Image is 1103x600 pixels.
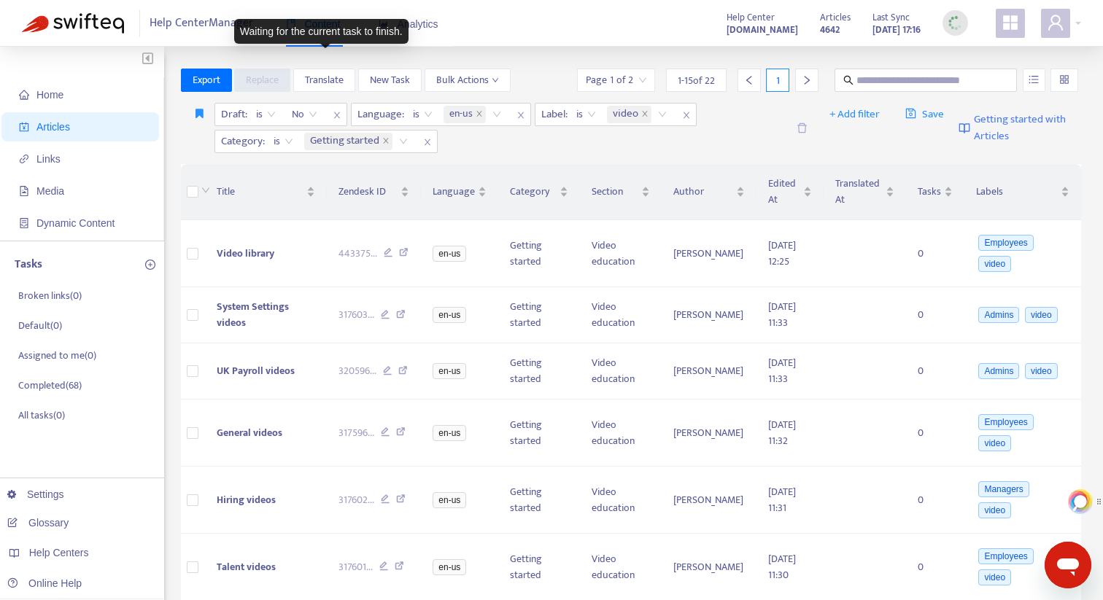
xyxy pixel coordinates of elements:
span: file-image [19,186,29,196]
span: right [802,75,812,85]
td: Video education [580,343,662,400]
button: unordered-list [1023,69,1045,92]
td: [PERSON_NAME] [662,343,756,400]
span: Media [36,185,64,197]
span: video [978,502,1011,518]
span: en-us [433,307,466,323]
th: Edited At [756,164,824,220]
p: Broken links ( 0 ) [18,288,82,303]
td: [PERSON_NAME] [662,400,756,467]
th: Zendesk ID [327,164,422,220]
span: Employees [978,548,1033,564]
span: close [418,133,437,151]
span: New Task [370,72,410,88]
td: 0 [906,343,964,400]
span: video [1025,363,1058,379]
span: plus-circle [145,260,155,270]
span: Articles [36,121,70,133]
span: unordered-list [1029,74,1039,85]
p: All tasks ( 0 ) [18,408,65,423]
span: System Settings videos [217,298,289,331]
span: 320596 ... [338,363,376,379]
td: Video education [580,220,662,287]
p: Assigned to me ( 0 ) [18,348,96,363]
span: search [843,75,854,85]
button: Bulk Actionsdown [425,69,511,92]
span: user [1047,14,1064,31]
span: is [274,130,293,152]
td: Getting started [498,220,579,287]
span: video [978,256,1011,272]
span: en-us [433,492,466,508]
th: Labels [964,164,1081,220]
td: Getting started [498,400,579,467]
span: left [744,75,754,85]
span: [DATE] 12:25 [768,237,796,270]
span: Labels [976,184,1058,200]
span: video [1025,307,1058,323]
span: Tasks [918,184,941,200]
span: close [511,106,530,124]
span: Employees [978,235,1033,251]
span: Help Centers [29,547,89,558]
p: Default ( 0 ) [18,318,62,333]
div: 1 [766,69,789,92]
iframe: Button to launch messaging window [1045,542,1091,588]
th: Tasks [906,164,964,220]
span: en-us [444,106,486,123]
span: Section [592,184,638,200]
span: No [292,104,317,125]
span: close [641,110,649,119]
span: en-us [433,559,466,575]
button: saveSave [894,103,955,126]
strong: [DATE] 17:16 [872,22,921,38]
span: [DATE] 11:31 [768,483,796,516]
span: video [978,569,1011,585]
span: Dynamic Content [36,217,115,229]
button: + Add filter [818,103,891,126]
span: Managers [978,481,1029,497]
span: Getting started [310,133,379,150]
span: Hiring videos [217,491,276,508]
p: Tasks [15,256,42,273]
span: Content [286,18,341,30]
span: video [613,106,638,123]
span: Admins [978,363,1019,379]
td: Video education [580,400,662,467]
span: video [607,106,651,123]
span: Label : [535,104,570,125]
th: Section [580,164,662,220]
span: en-us [449,106,473,123]
span: Employees [978,414,1033,430]
a: Glossary [7,517,69,529]
td: Video education [580,467,662,534]
span: [DATE] 11:30 [768,550,796,583]
th: Translated At [824,164,906,220]
span: [DATE] 11:32 [768,416,796,449]
button: New Task [358,69,422,92]
span: 317602 ... [338,492,374,508]
span: Translated At [835,176,883,208]
td: [PERSON_NAME] [662,220,756,287]
span: Articles [820,9,851,26]
span: 317603 ... [338,307,374,323]
td: Getting started [498,343,579,400]
td: Getting started [498,467,579,534]
td: 0 [906,400,964,467]
strong: [DOMAIN_NAME] [727,22,798,38]
span: is [256,104,276,125]
p: Completed ( 68 ) [18,378,82,393]
span: Draft : [215,104,249,125]
span: close [677,106,696,124]
span: + Add filter [829,106,880,123]
button: Export [181,69,232,92]
span: link [19,154,29,164]
th: Title [205,164,327,220]
a: Settings [7,488,64,500]
span: Language [433,184,475,200]
span: 317596 ... [338,425,374,441]
span: UK Payroll videos [217,362,295,379]
span: Save [905,106,944,123]
a: Getting started with Articles [959,103,1081,153]
th: Author [662,164,756,220]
